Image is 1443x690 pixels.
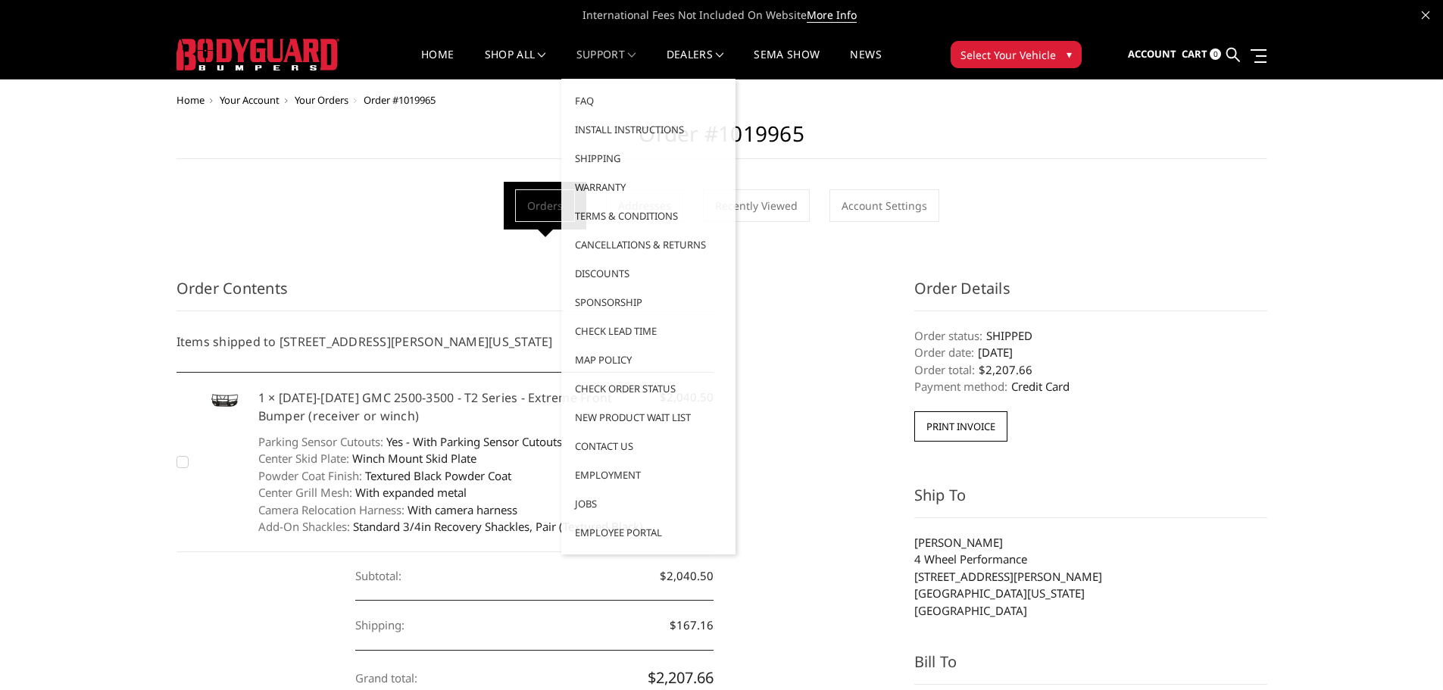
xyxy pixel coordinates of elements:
h3: Bill To [914,651,1267,685]
a: Check Order Status [567,374,729,403]
a: Terms & Conditions [567,201,729,230]
a: Cancellations & Returns [567,230,729,259]
a: Sponsorship [567,288,729,317]
a: News [850,49,881,79]
a: FAQ [567,86,729,115]
li: [GEOGRAPHIC_DATA] [914,602,1267,620]
a: Home [176,93,205,107]
dd: Yes - With Parking Sensor Cutouts [258,433,714,451]
dd: [DATE] [914,344,1267,361]
dd: With camera harness [258,501,714,519]
a: SEMA Show [754,49,820,79]
h3: Order Contents [176,277,714,311]
dt: Order status: [914,327,982,345]
a: Account [1128,34,1176,75]
dd: $2,040.50 [355,551,714,601]
button: Print Invoice [914,411,1007,442]
li: [STREET_ADDRESS][PERSON_NAME] [914,568,1267,585]
dt: Powder Coat Finish: [258,467,362,485]
iframe: Chat Widget [1367,617,1443,690]
a: shop all [485,49,546,79]
span: ▾ [1067,46,1072,62]
a: Contact Us [567,432,729,461]
a: Account Settings [829,189,939,222]
a: Shipping [567,144,729,173]
dd: SHIPPED [914,327,1267,345]
dd: $2,207.66 [914,361,1267,379]
a: Orders [515,189,575,222]
a: Employee Portal [567,518,729,547]
li: [GEOGRAPHIC_DATA][US_STATE] [914,585,1267,602]
dt: Center Grill Mesh: [258,484,352,501]
a: Recently Viewed [703,189,810,222]
li: 4 Wheel Performance [914,551,1267,568]
dd: $167.16 [355,601,714,651]
dt: Subtotal: [355,551,401,601]
dt: Order date: [914,344,974,361]
dd: Standard 3/4in Recovery Shackles, Pair (Textured Black) [258,518,714,535]
dt: Center Skid Plate: [258,450,349,467]
span: Account [1128,47,1176,61]
a: Warranty [567,173,729,201]
dd: Textured Black Powder Coat [258,467,714,485]
a: Your Account [220,93,280,107]
dd: Winch Mount Skid Plate [258,450,714,467]
span: Cart [1182,47,1207,61]
a: New Product Wait List [567,403,729,432]
a: Cart 0 [1182,34,1221,75]
span: Select Your Vehicle [960,47,1056,63]
dt: Payment method: [914,378,1007,395]
dt: Camera Relocation Harness: [258,501,404,519]
a: More Info [807,8,857,23]
a: Support [576,49,636,79]
dt: Order total: [914,361,975,379]
li: [PERSON_NAME] [914,534,1267,551]
h5: 1 × [DATE]-[DATE] GMC 2500-3500 - T2 Series - Extreme Front Bumper (receiver or winch) [258,389,714,425]
a: Jobs [567,489,729,518]
h3: Ship To [914,484,1267,518]
img: BODYGUARD BUMPERS [176,39,339,70]
a: Employment [567,461,729,489]
img: 2020-2023 GMC 2500-3500 - T2 Series - Extreme Front Bumper (receiver or winch) [198,389,251,414]
dt: Shipping: [355,601,404,650]
a: Check Lead Time [567,317,729,345]
h2: Order #1019965 [176,121,1267,159]
button: Select Your Vehicle [951,41,1082,68]
span: Order #1019965 [364,93,436,107]
dt: Add-On Shackles: [258,518,350,535]
a: Your Orders [295,93,348,107]
a: MAP Policy [567,345,729,374]
a: Discounts [567,259,729,288]
dd: With expanded metal [258,484,714,501]
dd: Credit Card [914,378,1267,395]
a: Home [421,49,454,79]
h3: Order Details [914,277,1267,311]
dt: Parking Sensor Cutouts: [258,433,383,451]
h5: Items shipped to [STREET_ADDRESS][PERSON_NAME][US_STATE] [176,333,714,351]
a: Dealers [667,49,724,79]
a: Install Instructions [567,115,729,144]
span: 0 [1210,48,1221,60]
